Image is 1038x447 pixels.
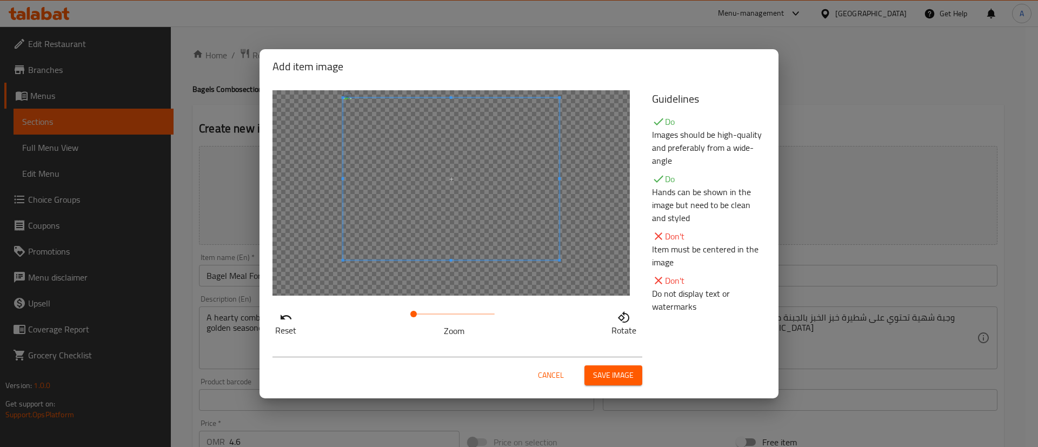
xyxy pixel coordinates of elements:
span: Save image [593,369,634,382]
p: Rotate [611,324,636,337]
p: Do [652,115,766,128]
button: Rotate [609,308,639,335]
button: Cancel [534,365,568,385]
p: Don't [652,230,766,243]
p: Don't [652,274,766,287]
button: Save image [584,365,642,385]
p: Hands can be shown in the image but need to be clean and styled [652,185,766,224]
p: Zoom [414,324,495,337]
p: Images should be high-quality and preferably from a wide-angle [652,128,766,167]
p: Do not display text or watermarks [652,287,766,313]
h5: Guidelines [652,90,766,108]
p: Do [652,172,766,185]
p: Item must be centered in the image [652,243,766,269]
h2: Add item image [272,58,766,75]
p: Reset [275,324,296,337]
button: Reset [272,308,299,335]
span: Cancel [538,369,564,382]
